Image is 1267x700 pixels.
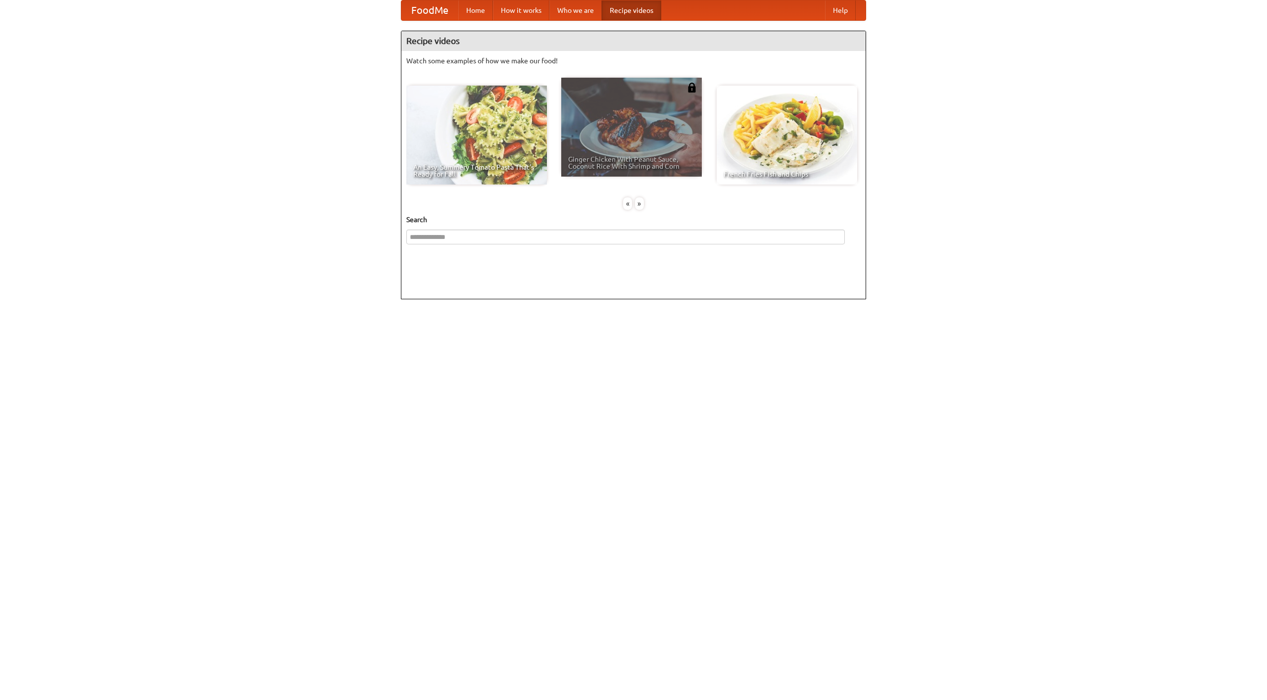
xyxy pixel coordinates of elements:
[406,86,547,185] a: An Easy, Summery Tomato Pasta That's Ready for Fall
[724,171,850,178] span: French Fries Fish and Chips
[458,0,493,20] a: Home
[406,56,861,66] p: Watch some examples of how we make our food!
[602,0,661,20] a: Recipe videos
[401,31,866,51] h4: Recipe videos
[406,215,861,225] h5: Search
[687,83,697,93] img: 483408.png
[549,0,602,20] a: Who we are
[825,0,856,20] a: Help
[401,0,458,20] a: FoodMe
[493,0,549,20] a: How it works
[717,86,857,185] a: French Fries Fish and Chips
[635,197,644,210] div: »
[413,164,540,178] span: An Easy, Summery Tomato Pasta That's Ready for Fall
[623,197,632,210] div: «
